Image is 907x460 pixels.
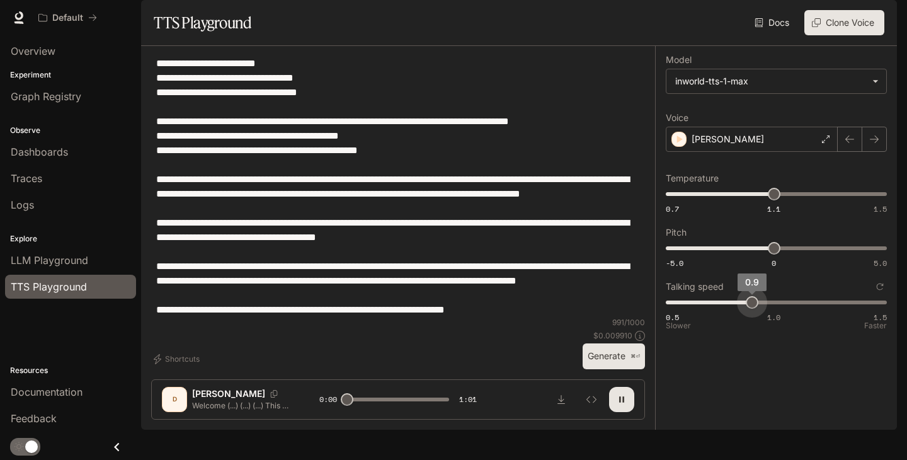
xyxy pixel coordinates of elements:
[52,13,83,23] p: Default
[583,343,645,369] button: Generate⌘⏎
[459,393,477,406] span: 1:01
[192,388,265,400] p: [PERSON_NAME]
[767,312,780,323] span: 1.0
[864,322,887,330] p: Faster
[265,390,283,398] button: Copy Voice ID
[164,389,185,410] div: D
[666,174,719,183] p: Temperature
[579,387,604,412] button: Inspect
[692,133,764,146] p: [PERSON_NAME]
[319,393,337,406] span: 0:00
[772,258,776,268] span: 0
[666,69,886,93] div: inworld-tts-1-max
[874,204,887,214] span: 1.5
[612,317,645,328] p: 991 / 1000
[666,228,687,237] p: Pitch
[675,75,866,88] div: inworld-tts-1-max
[874,312,887,323] span: 1.5
[666,55,692,64] p: Model
[804,10,884,35] button: Clone Voice
[666,113,688,122] p: Voice
[873,280,887,294] button: Reset to default
[630,353,640,360] p: ⌘⏎
[151,349,205,369] button: Shortcuts
[752,10,794,35] a: Docs
[666,204,679,214] span: 0.7
[666,282,724,291] p: Talking speed
[666,312,679,323] span: 0.5
[593,330,632,341] p: $ 0.009910
[549,387,574,412] button: Download audio
[192,400,289,411] p: Welcome (...) (...) (...) This is your time (...) (...) (...) a safe space where you can simply b...
[767,204,780,214] span: 1.1
[666,322,691,330] p: Slower
[33,5,103,30] button: All workspaces
[745,277,759,287] span: 0.9
[154,10,251,35] h1: TTS Playground
[666,258,683,268] span: -5.0
[874,258,887,268] span: 5.0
